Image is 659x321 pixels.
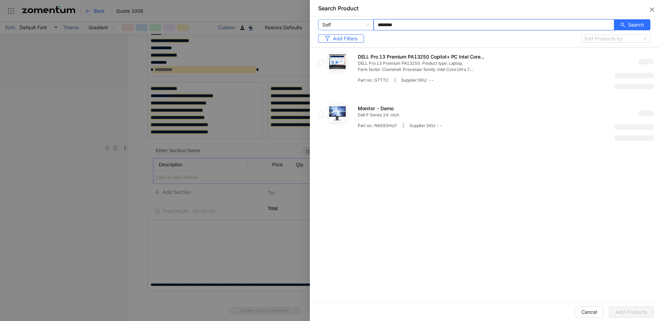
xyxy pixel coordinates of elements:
[333,35,357,42] span: Add Filters
[318,4,358,12] div: Search Product
[403,123,404,129] span: |
[581,308,597,316] span: Cancel
[322,20,369,30] span: Self
[358,105,559,112] span: Monitor - Demo
[628,21,644,29] span: Search
[358,60,474,73] span: DELL Pro 13 Premium PA13250. Product type: Laptop, Form factor: Clamshell. Processor family: Inte...
[575,307,604,318] button: Cancel
[649,7,655,12] span: close
[329,105,346,122] img: Product
[358,123,397,129] span: Part no : N6683HU7
[620,22,625,28] span: search
[614,19,650,30] button: searchSearch
[394,77,396,83] span: |
[358,53,559,60] span: DELL Pro 13 Premium PA13250 Copilot+ PC Intel Core...
[358,77,389,83] span: Part no : G7TTC
[358,112,399,118] span: Dell P Series 24-inch
[609,307,653,318] button: Add Products
[401,77,434,83] span: Supplier SKU : --
[318,34,364,43] button: Add Filters
[409,123,442,129] span: Supplier SKU : --
[329,53,346,70] img: Product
